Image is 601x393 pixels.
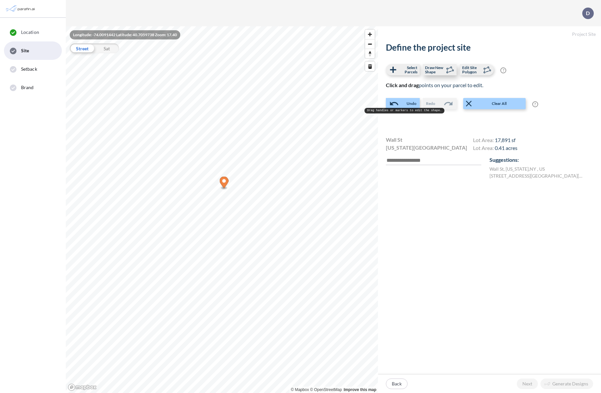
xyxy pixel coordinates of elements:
[364,108,444,114] pre: Drag handles or markers to edit the shape.
[386,42,593,53] h2: Define the project site
[392,381,402,387] p: Back
[70,43,94,53] div: Street
[463,98,526,109] button: Clear All
[386,82,483,88] span: points on your parcel to edit.
[386,136,402,144] span: Wall St
[489,172,583,179] label: [STREET_ADDRESS][GEOGRAPHIC_DATA][PERSON_NAME][US_STATE]
[386,144,467,152] span: [US_STATE][GEOGRAPHIC_DATA]
[365,61,375,71] button: Remove the selected node
[94,43,119,53] div: Sat
[407,101,416,107] span: Undo
[21,84,34,91] span: Brand
[21,47,29,54] span: Site
[473,145,517,153] h4: Lot Area:
[68,383,97,391] a: Mapbox homepage
[70,30,180,39] div: Longitude: -74.0091442 Latitude: 40.7059738 Zoom: 17.40
[426,101,435,107] span: Redo
[365,39,375,49] button: Zoom out
[462,65,482,74] span: Edit Site Polygon
[495,137,515,143] span: 17,891 sf
[489,165,545,172] label: Wall St , [US_STATE] , NY , US
[5,3,37,15] img: Parafin
[386,82,419,88] b: Click and drag
[365,49,375,58] button: Reset bearing to north
[310,387,342,392] a: OpenStreetMap
[21,66,37,72] span: Setback
[386,379,408,389] button: Back
[423,98,457,109] button: Redo
[425,65,444,74] span: Draw New Shape
[495,145,517,151] span: 0.41 acres
[489,156,593,164] p: Suggestions:
[532,101,538,107] span: ?
[500,67,506,73] span: ?
[474,101,525,107] span: Clear All
[378,26,601,42] h5: Project Site
[386,98,420,109] button: Undo
[586,10,590,16] p: D
[398,65,417,74] span: Select Parcels
[291,387,309,392] a: Mapbox
[365,30,375,39] button: Zoom in
[220,177,229,190] div: Map marker
[473,137,517,145] h4: Lot Area:
[66,26,378,393] canvas: Map
[21,29,39,36] span: Location
[344,387,376,392] a: Improve this map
